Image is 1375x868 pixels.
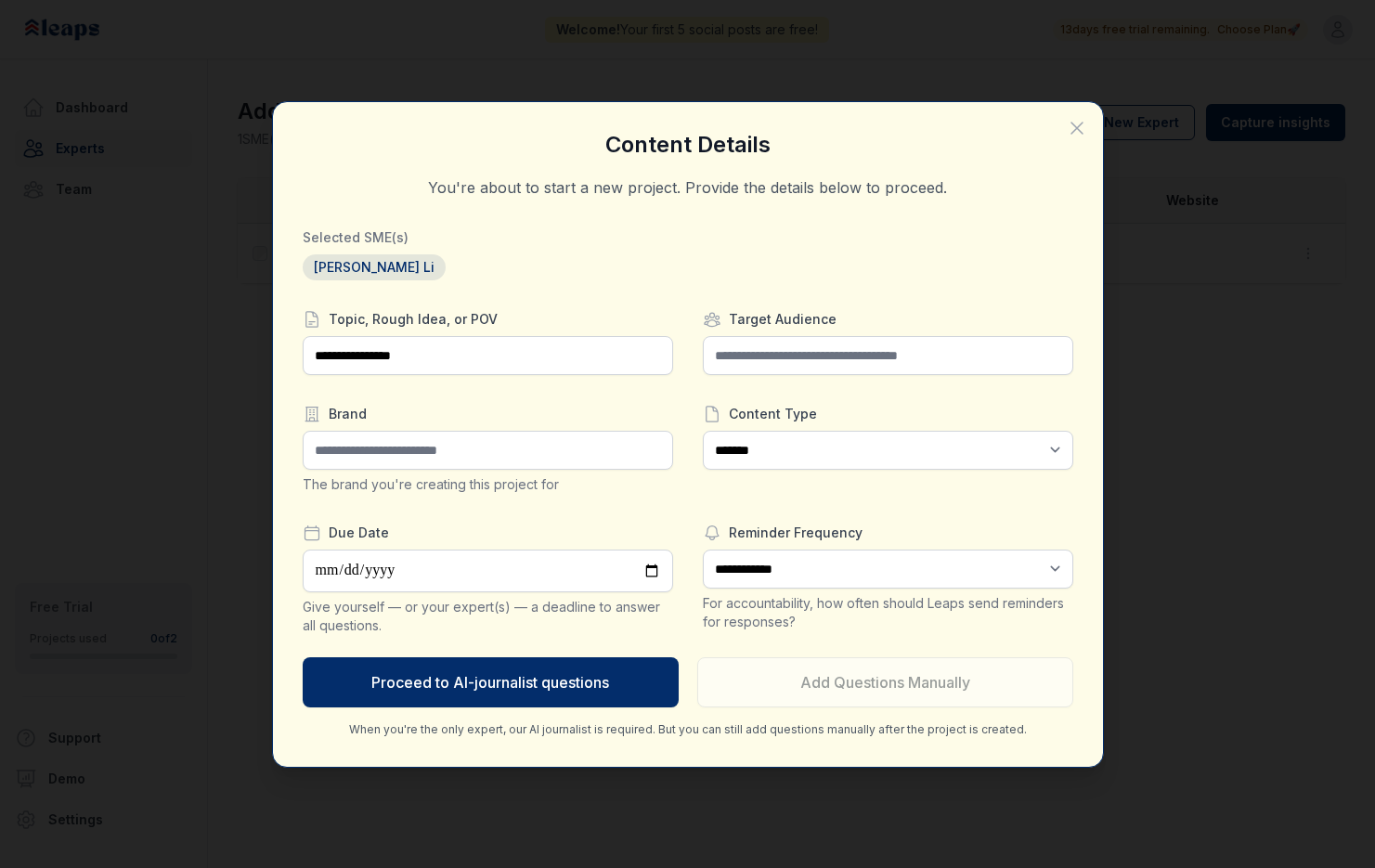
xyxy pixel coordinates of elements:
[703,594,1073,631] div: For accountability, how often should Leaps send reminders for responses?
[697,657,1073,707] button: Add Questions Manually
[703,310,1073,329] label: Target Audience
[703,524,1073,542] label: Reminder Frequency
[303,524,673,542] label: Due Date
[303,176,1073,199] p: You're about to start a new project. Provide the details below to proceed.
[303,405,673,423] label: Brand
[303,228,1073,247] h3: Selected SME(s)
[303,132,1073,158] h3: Content Details
[303,310,673,329] label: Topic, Rough Idea, or POV
[303,722,1073,737] p: When you're the only expert, our AI journalist is required. But you can still add questions manua...
[303,254,446,280] span: [PERSON_NAME] Li
[303,657,679,707] button: Proceed to AI-journalist questions
[303,598,673,635] div: Give yourself — or your expert(s) — a deadline to answer all questions.
[303,475,673,494] div: The brand you're creating this project for
[703,405,1073,423] label: Content Type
